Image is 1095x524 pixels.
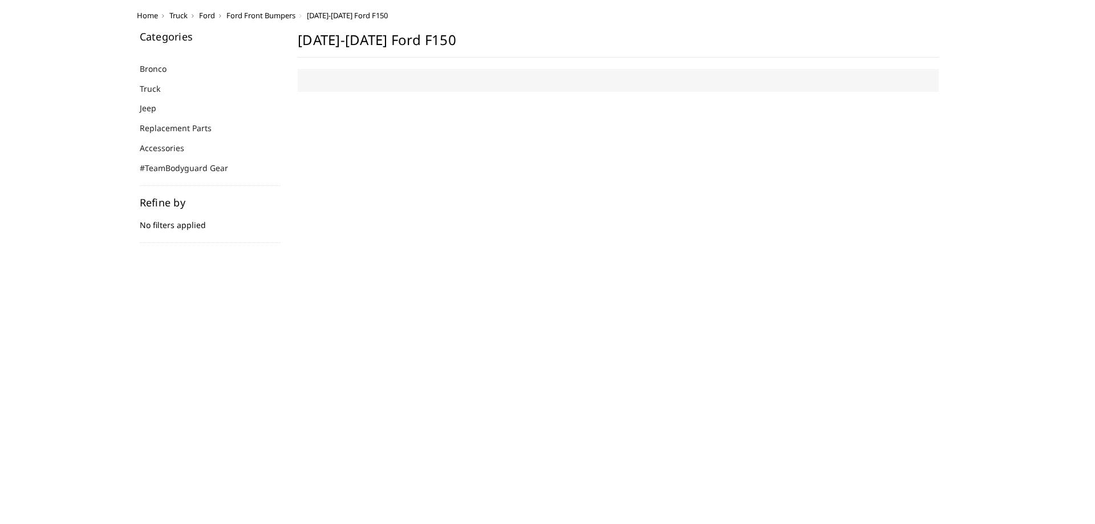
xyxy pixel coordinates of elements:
[140,162,242,174] a: #TeamBodyguard Gear
[226,10,295,21] a: Ford Front Bumpers
[140,102,171,114] a: Jeep
[140,83,175,95] a: Truck
[140,122,226,134] a: Replacement Parts
[140,197,281,243] div: No filters applied
[137,10,158,21] a: Home
[199,10,215,21] a: Ford
[298,31,939,58] h1: [DATE]-[DATE] Ford F150
[140,142,198,154] a: Accessories
[140,63,181,75] a: Bronco
[140,197,281,208] h5: Refine by
[169,10,188,21] a: Truck
[140,31,281,42] h5: Categories
[307,10,388,21] span: [DATE]-[DATE] Ford F150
